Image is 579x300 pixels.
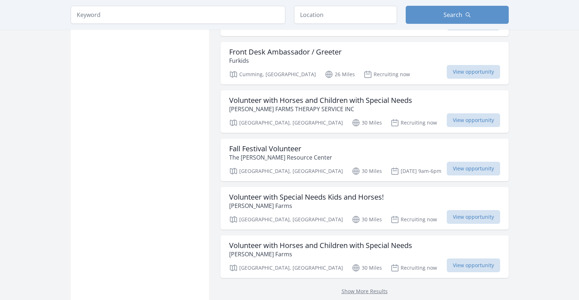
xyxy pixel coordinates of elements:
[221,42,509,84] a: Front Desk Ambassador / Greeter Furkids Cumming, [GEOGRAPHIC_DATA] 26 Miles Recruiting now View o...
[352,118,382,127] p: 30 Miles
[364,70,410,79] p: Recruiting now
[325,70,355,79] p: 26 Miles
[447,210,500,224] span: View opportunity
[342,288,388,295] a: Show More Results
[221,90,509,133] a: Volunteer with Horses and Children with Special Needs [PERSON_NAME] FARMS THERAPY SERVICE INC [GE...
[229,118,343,127] p: [GEOGRAPHIC_DATA], [GEOGRAPHIC_DATA]
[391,118,437,127] p: Recruiting now
[447,65,500,79] span: View opportunity
[444,10,462,19] span: Search
[221,235,509,278] a: Volunteer with Horses and Children with Special Needs [PERSON_NAME] Farms [GEOGRAPHIC_DATA], [GEO...
[391,215,437,224] p: Recruiting now
[391,264,437,272] p: Recruiting now
[447,258,500,272] span: View opportunity
[391,167,441,175] p: [DATE] 9am-6pm
[447,162,500,175] span: View opportunity
[229,153,332,162] p: The [PERSON_NAME] Resource Center
[406,6,509,24] button: Search
[229,215,343,224] p: [GEOGRAPHIC_DATA], [GEOGRAPHIC_DATA]
[294,6,397,24] input: Location
[229,105,412,113] p: [PERSON_NAME] FARMS THERAPY SERVICE INC
[229,201,384,210] p: [PERSON_NAME] Farms
[229,241,412,250] h3: Volunteer with Horses and Children with Special Needs
[447,113,500,127] span: View opportunity
[221,187,509,230] a: Volunteer with Special Needs Kids and Horses! [PERSON_NAME] Farms [GEOGRAPHIC_DATA], [GEOGRAPHIC_...
[352,215,382,224] p: 30 Miles
[352,264,382,272] p: 30 Miles
[229,250,412,258] p: [PERSON_NAME] Farms
[71,6,285,24] input: Keyword
[229,167,343,175] p: [GEOGRAPHIC_DATA], [GEOGRAPHIC_DATA]
[229,48,342,56] h3: Front Desk Ambassador / Greeter
[221,139,509,181] a: Fall Festival Volunteer The [PERSON_NAME] Resource Center [GEOGRAPHIC_DATA], [GEOGRAPHIC_DATA] 30...
[229,144,332,153] h3: Fall Festival Volunteer
[229,56,342,65] p: Furkids
[229,264,343,272] p: [GEOGRAPHIC_DATA], [GEOGRAPHIC_DATA]
[352,167,382,175] p: 30 Miles
[229,70,316,79] p: Cumming, [GEOGRAPHIC_DATA]
[229,193,384,201] h3: Volunteer with Special Needs Kids and Horses!
[229,96,412,105] h3: Volunteer with Horses and Children with Special Needs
